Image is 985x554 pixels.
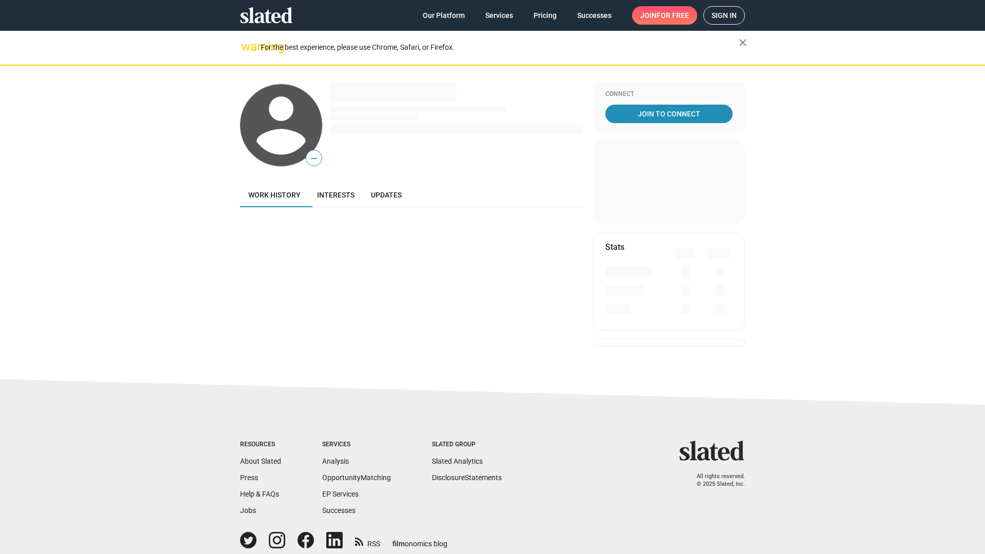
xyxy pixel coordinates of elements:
a: Help & FAQs [240,490,279,498]
mat-icon: warning [241,41,253,53]
span: Updates [371,191,402,199]
span: film [392,540,405,548]
div: For the best experience, please use Chrome, Safari, or Firefox. [261,41,739,54]
a: Sign in [703,6,745,25]
a: Updates [363,183,410,207]
a: Pricing [525,6,565,25]
a: Interests [309,183,363,207]
span: for free [657,6,689,25]
span: Join To Connect [607,105,731,123]
div: Slated Group [432,441,502,449]
a: Successes [569,6,620,25]
a: Join To Connect [605,105,733,123]
a: Joinfor free [632,6,697,25]
span: Services [485,6,513,25]
a: Press [240,473,258,482]
a: Our Platform [415,6,473,25]
span: Interests [317,191,354,199]
div: Services [322,441,391,449]
a: OpportunityMatching [322,473,391,482]
span: Successes [577,6,612,25]
div: Connect [605,90,733,98]
a: Work history [240,183,309,207]
a: DisclosureStatements [432,473,502,482]
span: Our Platform [423,6,465,25]
span: Sign in [712,7,737,24]
mat-icon: close [737,36,749,49]
span: Join [640,6,689,25]
span: Work history [248,191,301,199]
a: EP Services [322,490,359,498]
mat-card-title: Stats [605,242,624,252]
a: Slated Analytics [432,457,483,465]
div: Resources [240,441,281,449]
a: About Slated [240,457,281,465]
a: Jobs [240,506,256,515]
span: — [306,152,322,165]
a: Analysis [322,457,349,465]
span: Pricing [534,6,557,25]
a: RSS [355,533,380,549]
a: Successes [322,506,356,515]
a: Services [477,6,521,25]
a: filmonomics blog [392,531,447,549]
p: All rights reserved. © 2025 Slated, Inc. [686,473,745,488]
